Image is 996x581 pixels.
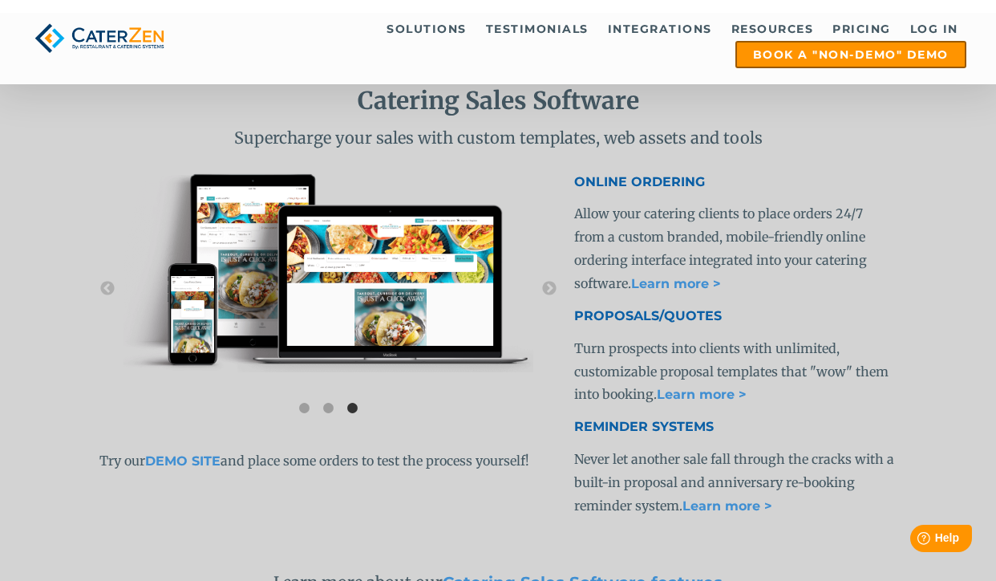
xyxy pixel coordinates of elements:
[30,17,169,59] img: caterzen
[853,518,978,563] iframe: Help widget launcher
[145,453,221,469] a: DEMO SITE
[379,17,475,41] a: Solutions
[735,41,966,68] a: Book a "Non-Demo" Demo
[574,337,897,407] p: Turn prospects into clients with unlimited, customizable proposal templates that "wow" them into ...
[99,453,529,469] span: Try our and place some orders to test the process yourself!
[574,448,897,518] p: Never let another sale fall through the cracks with a built-in proposal and anniversary re-bookin...
[902,17,966,41] a: Log in
[824,17,899,41] a: Pricing
[600,17,720,41] a: Integrations
[631,276,721,291] a: Learn more >
[541,281,557,297] button: →
[234,128,763,148] span: Supercharge your sales with custom templates, web assets and tools
[574,419,714,434] span: REMINDER SYSTEMS
[723,17,822,41] a: Resources
[99,281,115,297] button: ←
[123,161,533,372] img: online ordering catering software
[297,400,313,416] button: 1
[189,17,966,68] div: Navigation Menu
[358,85,639,116] span: Catering Sales Software
[682,498,772,514] a: Learn more >
[574,202,897,295] p: Allow your catering clients to place orders 24/7 from a custom branded, mobile-friendly online or...
[574,308,722,323] span: PROPOSALS/QUOTES
[657,387,747,402] a: Learn more >
[345,400,361,416] button: 3
[574,174,705,189] span: ONLINE ORDERING
[321,400,337,416] button: 2
[478,17,597,41] a: Testimonials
